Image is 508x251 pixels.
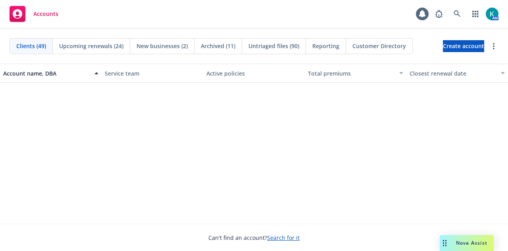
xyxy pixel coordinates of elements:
span: Nova Assist [456,239,487,246]
span: New businesses (2) [137,42,188,50]
div: Account name, DBA [3,69,90,78]
button: Service team [102,64,203,83]
span: Upcoming renewals (24) [59,42,123,50]
a: more [489,41,498,51]
div: Total premiums [308,69,394,78]
a: Accounts [6,3,62,25]
div: Drag to move [440,235,450,251]
span: Clients (49) [16,42,46,50]
a: Search for it [267,234,300,241]
span: Untriaged files (90) [248,42,299,50]
span: Archived (11) [201,42,235,50]
span: Reporting [312,42,339,50]
button: Total premiums [305,64,406,83]
a: Switch app [468,6,483,22]
span: Accounts [33,11,58,17]
span: Create account [443,39,484,54]
div: Service team [105,69,200,78]
button: Active policies [203,64,305,83]
a: Create account [443,40,484,52]
span: Customer Directory [352,42,406,50]
img: photo [486,8,498,20]
div: Closest renewal date [410,69,496,78]
button: Nova Assist [440,235,494,251]
button: Closest renewal date [406,64,508,83]
a: Report a Bug [431,6,447,22]
div: Active policies [206,69,302,78]
span: Can't find an account? [208,233,300,242]
a: Search [449,6,465,22]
